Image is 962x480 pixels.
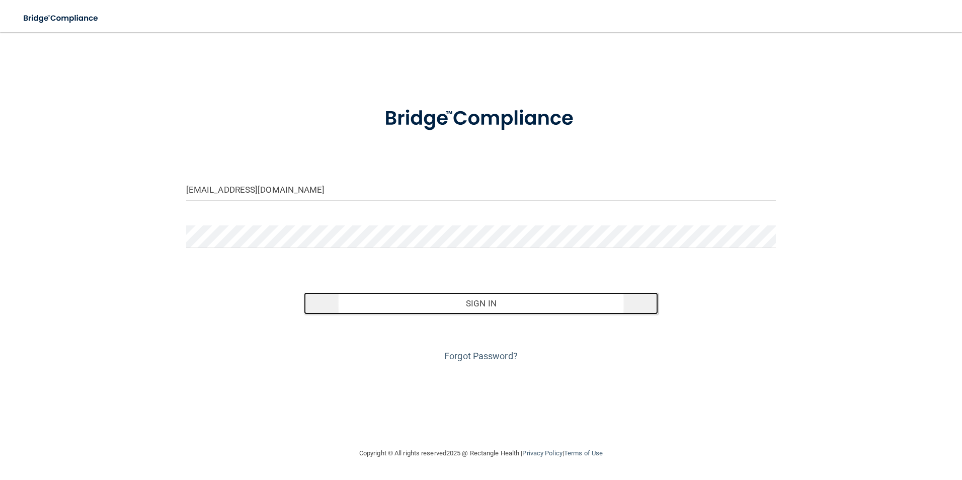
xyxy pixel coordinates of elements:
div: Copyright © All rights reserved 2025 @ Rectangle Health | | [297,437,665,469]
input: Email [186,178,776,201]
img: bridge_compliance_login_screen.278c3ca4.svg [15,8,108,29]
a: Privacy Policy [522,449,562,457]
a: Terms of Use [564,449,603,457]
a: Forgot Password? [444,351,518,361]
img: bridge_compliance_login_screen.278c3ca4.svg [364,93,598,145]
button: Sign In [304,292,658,314]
